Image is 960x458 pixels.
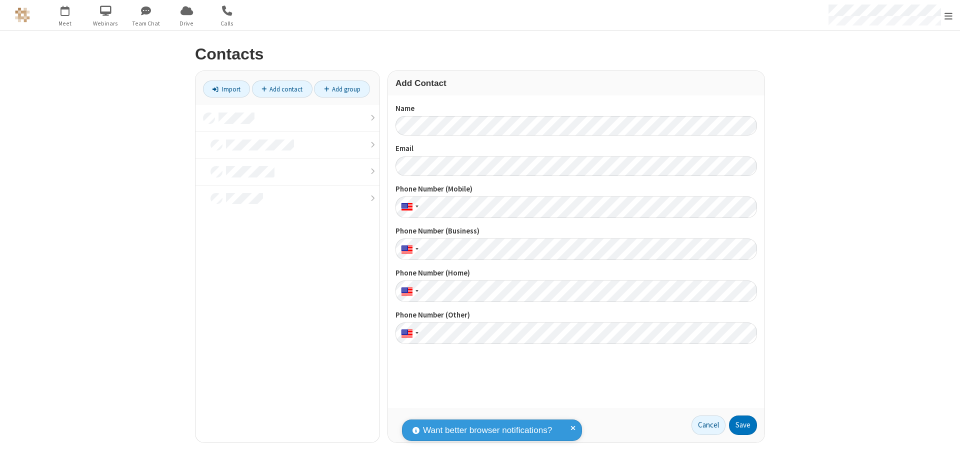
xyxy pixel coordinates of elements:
a: Cancel [691,415,725,435]
div: United States: + 1 [395,238,421,260]
div: United States: + 1 [395,322,421,344]
h2: Contacts [195,45,765,63]
label: Phone Number (Mobile) [395,183,757,195]
button: Save [729,415,757,435]
span: Webinars [87,19,124,28]
iframe: Chat [935,432,952,451]
label: Phone Number (Other) [395,309,757,321]
img: QA Selenium DO NOT DELETE OR CHANGE [15,7,30,22]
label: Email [395,143,757,154]
label: Name [395,103,757,114]
h3: Add Contact [395,78,757,88]
label: Phone Number (Home) [395,267,757,279]
a: Add group [314,80,370,97]
div: United States: + 1 [395,196,421,218]
label: Phone Number (Business) [395,225,757,237]
span: Calls [208,19,246,28]
span: Want better browser notifications? [423,424,552,437]
a: Import [203,80,250,97]
a: Add contact [252,80,312,97]
div: United States: + 1 [395,280,421,302]
span: Team Chat [127,19,165,28]
span: Meet [46,19,84,28]
span: Drive [168,19,205,28]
